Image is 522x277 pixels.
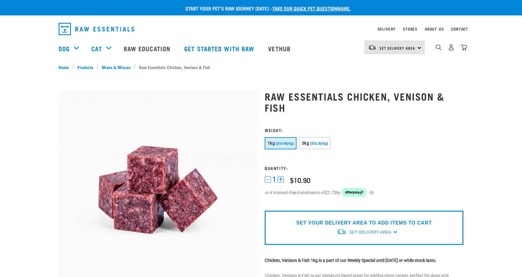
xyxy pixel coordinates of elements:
img: home-icon-1@2x.png [436,44,441,50]
a: Products [74,64,97,70]
a: take our quick pet questionnaire. [272,7,351,10]
h1: Raw Essentials Chicken, Venison & Fish [265,91,463,113]
span: $2.73 [325,189,336,196]
a: Mixes & Minces [99,64,134,70]
span: Set Delivery Area [379,47,415,49]
span: Set Delivery Area [350,230,391,234]
a: Dog [59,44,70,53]
a: Stores [403,28,417,30]
button: 1kg ($10.90/kg) [265,137,296,149]
a: Delivery [378,28,396,30]
div: $10.90 [290,176,310,184]
h3: Weight: [265,128,463,132]
img: van-moving.png [368,45,376,50]
span: ($10.90/kg) [276,142,294,146]
p: SET YOUR DELIVERY AREA TO ADD ITEMS TO CART [296,219,432,227]
button: - [265,176,271,183]
button: + [278,176,284,183]
span: 3kg [302,141,309,146]
span: 1 [272,176,276,183]
nav: dropdown navigation [54,20,468,38]
strong: Chicken, Venison & Fish 1kg is a part of our Weekly Special until [DATE] or while stock lasts. [265,258,437,263]
a: Raw Education [118,36,178,61]
button: 3kg ($10.30/kg) [299,137,331,149]
span: ($10.30/kg) [310,142,328,146]
img: Afterpay [342,188,367,197]
img: user.png [448,44,454,51]
h3: Quantity: [265,166,463,170]
a: Vethub [262,36,298,61]
nav: breadcrumbs [59,64,463,70]
a: Contact [451,28,468,30]
div: or 4 interest-free instalments of by [265,188,463,197]
img: van-moving.png [337,229,346,235]
a: Get started with Raw [178,36,262,61]
span: 1kg [267,141,275,146]
a: About Us [425,28,444,30]
a: Cat [91,44,102,53]
img: home-icon@2x.png [461,44,467,51]
a: Home [59,64,72,70]
img: Raw Essentials Logo [59,23,134,35]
